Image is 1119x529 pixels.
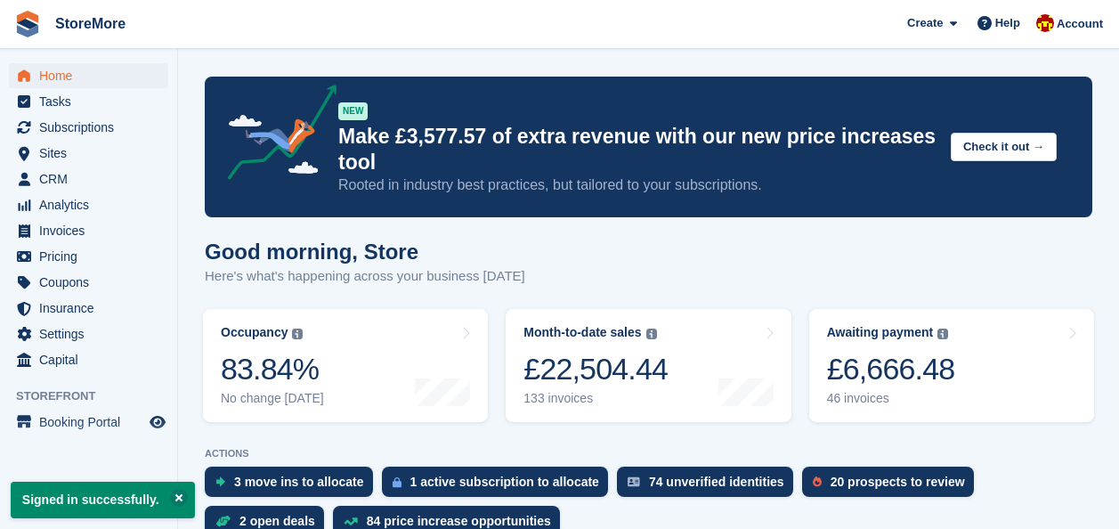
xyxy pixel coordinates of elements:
[221,325,288,340] div: Occupancy
[617,467,802,506] a: 74 unverified identities
[338,175,937,195] p: Rooted in industry best practices, but tailored to your subscriptions.
[9,218,168,243] a: menu
[344,517,358,525] img: price_increase_opportunities-93ffe204e8149a01c8c9dc8f82e8f89637d9d84a8eef4429ea346261dce0b2c0.svg
[907,14,943,32] span: Create
[205,240,525,264] h1: Good morning, Store
[827,391,955,406] div: 46 invoices
[39,192,146,217] span: Analytics
[39,410,146,435] span: Booking Portal
[215,515,231,527] img: deal-1b604bf984904fb50ccaf53a9ad4b4a5d6e5aea283cecdc64d6e3604feb123c2.svg
[809,309,1094,422] a: Awaiting payment £6,666.48 46 invoices
[14,11,41,37] img: stora-icon-8386f47178a22dfd0bd8f6a31ec36ba5ce8667c1dd55bd0f319d3a0aa187defe.svg
[382,467,617,506] a: 1 active subscription to allocate
[39,218,146,243] span: Invoices
[239,514,315,528] div: 2 open deals
[221,351,324,387] div: 83.84%
[523,351,668,387] div: £22,504.44
[205,266,525,287] p: Here's what's happening across your business [DATE]
[410,475,599,489] div: 1 active subscription to allocate
[523,391,668,406] div: 133 invoices
[9,347,168,372] a: menu
[9,296,168,321] a: menu
[338,124,937,175] p: Make £3,577.57 of extra revenue with our new price increases tool
[147,411,168,433] a: Preview store
[39,347,146,372] span: Capital
[221,391,324,406] div: No change [DATE]
[213,85,337,186] img: price-adjustments-announcement-icon-8257ccfd72463d97f412b2fc003d46551f7dbcb40ab6d574587a9cd5c0d94...
[951,133,1057,162] button: Check it out →
[205,467,382,506] a: 3 move ins to allocate
[48,9,133,38] a: StoreMore
[523,325,641,340] div: Month-to-date sales
[11,482,195,518] p: Signed in successfully.
[827,351,955,387] div: £6,666.48
[1036,14,1054,32] img: Store More Team
[9,321,168,346] a: menu
[9,244,168,269] a: menu
[649,475,784,489] div: 74 unverified identities
[646,329,657,339] img: icon-info-grey-7440780725fd019a000dd9b08b2336e03edf1995a4989e88bcd33f0948082b44.svg
[39,244,146,269] span: Pricing
[9,141,168,166] a: menu
[9,115,168,140] a: menu
[9,410,168,435] a: menu
[9,89,168,114] a: menu
[628,476,640,487] img: verify_identity-adf6edd0f0f0b5bbfe63781bf79b02c33cf7c696d77639b501bdc392416b5a36.svg
[205,448,1092,460] p: ACTIONS
[39,270,146,295] span: Coupons
[393,476,401,488] img: active_subscription_to_allocate_icon-d502201f5373d7db506a760aba3b589e785aa758c864c3986d89f69b8ff3...
[39,141,146,166] span: Sites
[827,325,934,340] div: Awaiting payment
[995,14,1020,32] span: Help
[39,167,146,191] span: CRM
[937,329,948,339] img: icon-info-grey-7440780725fd019a000dd9b08b2336e03edf1995a4989e88bcd33f0948082b44.svg
[506,309,791,422] a: Month-to-date sales £22,504.44 133 invoices
[9,270,168,295] a: menu
[802,467,983,506] a: 20 prospects to review
[39,89,146,114] span: Tasks
[831,475,965,489] div: 20 prospects to review
[215,476,225,487] img: move_ins_to_allocate_icon-fdf77a2bb77ea45bf5b3d319d69a93e2d87916cf1d5bf7949dd705db3b84f3ca.svg
[203,309,488,422] a: Occupancy 83.84% No change [DATE]
[9,167,168,191] a: menu
[39,63,146,88] span: Home
[367,514,551,528] div: 84 price increase opportunities
[813,476,822,487] img: prospect-51fa495bee0391a8d652442698ab0144808aea92771e9ea1ae160a38d050c398.svg
[9,63,168,88] a: menu
[338,102,368,120] div: NEW
[39,321,146,346] span: Settings
[234,475,364,489] div: 3 move ins to allocate
[39,296,146,321] span: Insurance
[292,329,303,339] img: icon-info-grey-7440780725fd019a000dd9b08b2336e03edf1995a4989e88bcd33f0948082b44.svg
[39,115,146,140] span: Subscriptions
[9,192,168,217] a: menu
[16,387,177,405] span: Storefront
[1057,15,1103,33] span: Account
